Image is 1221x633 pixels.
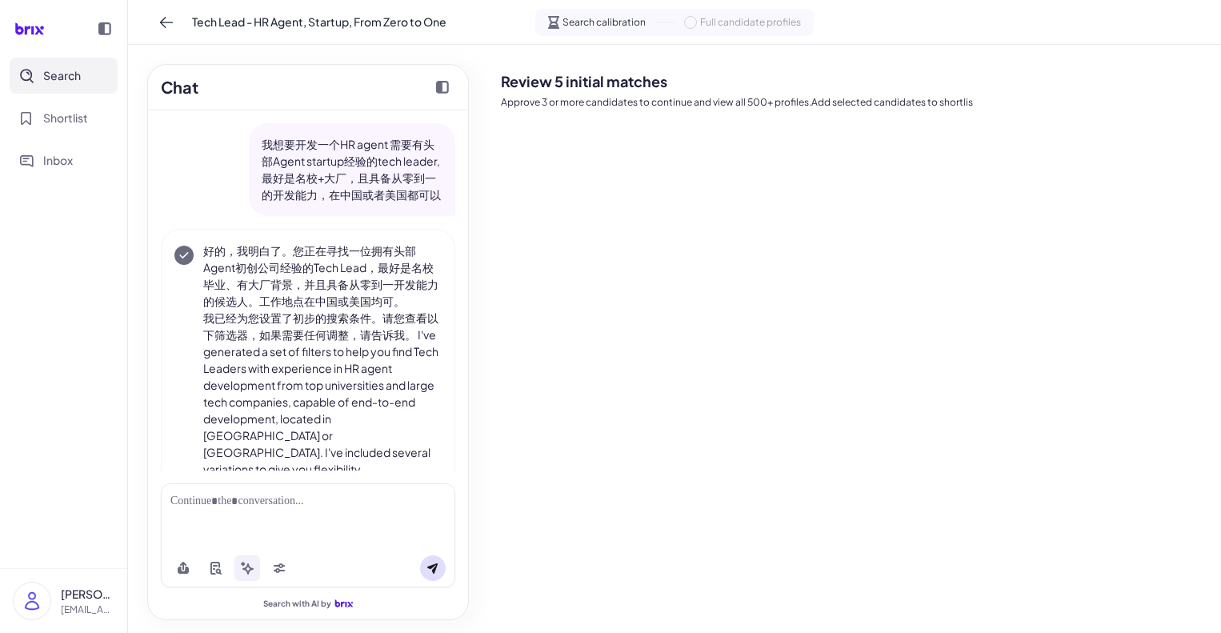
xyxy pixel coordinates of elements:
p: [EMAIL_ADDRESS][DOMAIN_NAME] [61,603,114,617]
span: Inbox [43,152,73,169]
span: Search calibration [562,15,646,30]
p: [PERSON_NAME] ([PERSON_NAME]) [61,586,114,603]
p: Approve 3 or more candidates to continue and view all 500+ profiles.Add selected candidates to sh... [501,95,1208,110]
button: Inbox [10,142,118,178]
button: Send message [420,555,446,581]
p: 我已经为您设置了初步的搜索条件。请您查看以下筛选器，如果需要任何调整，请告诉我。 I've generated a set of filters to help you find Tech Le... [203,310,442,478]
h2: Review 5 initial matches [501,70,1208,92]
p: 好的，我明白了。您正在寻找一位拥有头部Agent初创公司经验的Tech Lead，最好是名校毕业、有大厂背景，并且具备从零到一开发能力的候选人。工作地点在中国或美国均可。 [203,242,442,310]
span: Shortlist [43,110,88,126]
button: Search [10,58,118,94]
button: Collapse chat [430,74,455,100]
h2: Chat [161,75,198,99]
p: 我想要开发一个HR agent 需要有头部Agent startup经验的tech leader,最好是名校+大厂，且具备从零到一的开发能力，在中国或者美国都可以 [262,136,442,203]
span: Full candidate profiles [700,15,801,30]
button: Shortlist [10,100,118,136]
span: Tech Lead - HR Agent, Startup, From Zero to One [192,14,446,30]
span: Search [43,67,81,84]
img: user_logo.png [14,583,50,619]
span: Search with AI by [263,599,331,609]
